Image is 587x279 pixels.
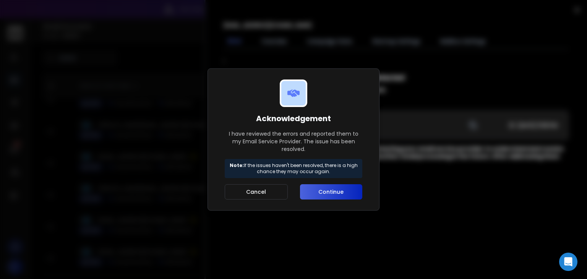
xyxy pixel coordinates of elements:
button: Cancel [225,184,288,200]
p: I have reviewed the errors and reported them to my Email Service Provider. The issue has been res... [225,130,362,153]
div: Open Intercom Messenger [559,253,577,271]
div: ; [224,55,569,198]
p: If the issues haven't been resolved, there is a high chance they may occur again. [228,162,359,175]
button: Continue [300,184,362,200]
h1: Acknowledgement [225,113,362,124]
strong: Note: [230,162,244,169]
